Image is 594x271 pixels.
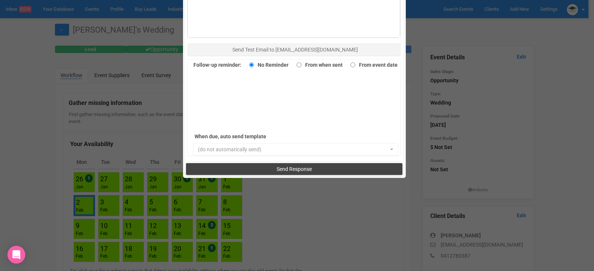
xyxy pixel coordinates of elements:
[198,146,389,153] span: (do not automatically send)
[195,131,298,142] label: When due, auto send template
[193,60,241,70] label: Follow-up reminder:
[245,60,288,70] label: No Reminder
[232,47,358,53] span: Send Test Email to [EMAIL_ADDRESS][DOMAIN_NAME]
[347,60,398,70] label: From event date
[7,246,25,264] div: Open Intercom Messenger
[277,166,312,172] span: Send Response
[293,60,343,70] label: From when sent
